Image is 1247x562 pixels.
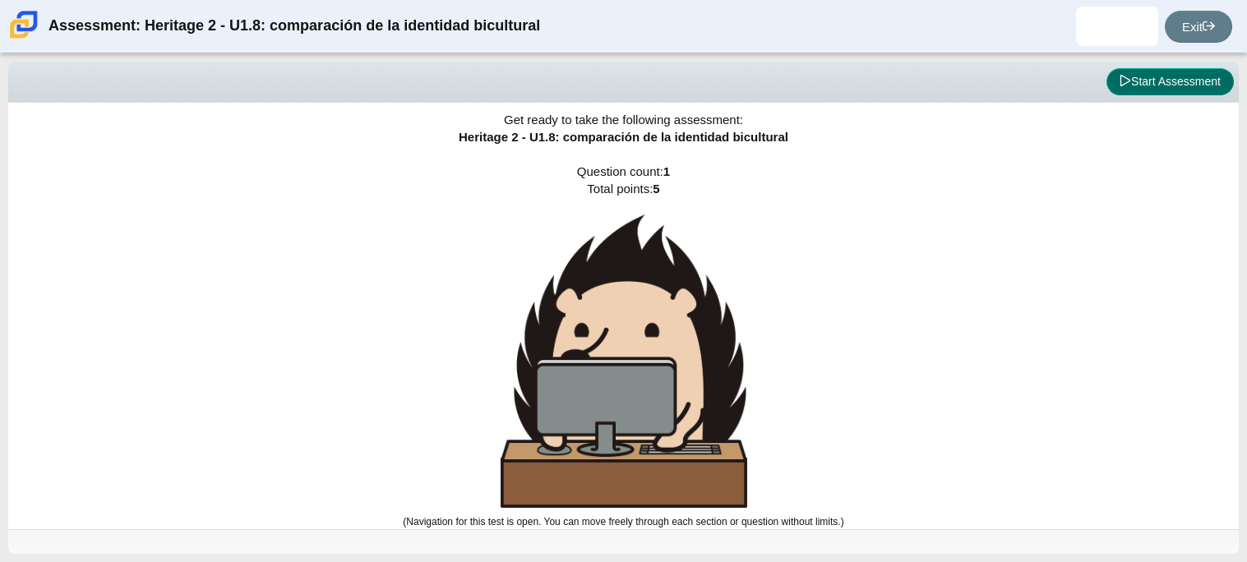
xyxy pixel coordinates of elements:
span: Question count: Total points: [403,164,843,527]
a: Exit [1165,11,1232,43]
button: Start Assessment [1106,68,1234,96]
span: Get ready to take the following assessment: [504,113,743,127]
img: hedgehog-behind-computer-large.png [501,214,747,508]
img: Carmen School of Science & Technology [7,7,41,42]
b: 1 [663,164,670,178]
span: Heritage 2 - U1.8: comparación de la identidad bicultural [459,130,788,144]
img: luka.brenes.NAcFy0 [1104,13,1130,39]
small: (Navigation for this test is open. You can move freely through each section or question without l... [403,516,843,527]
b: 5 [653,182,659,196]
a: Carmen School of Science & Technology [7,30,41,44]
div: Assessment: Heritage 2 - U1.8: comparación de la identidad bicultural [48,7,540,46]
